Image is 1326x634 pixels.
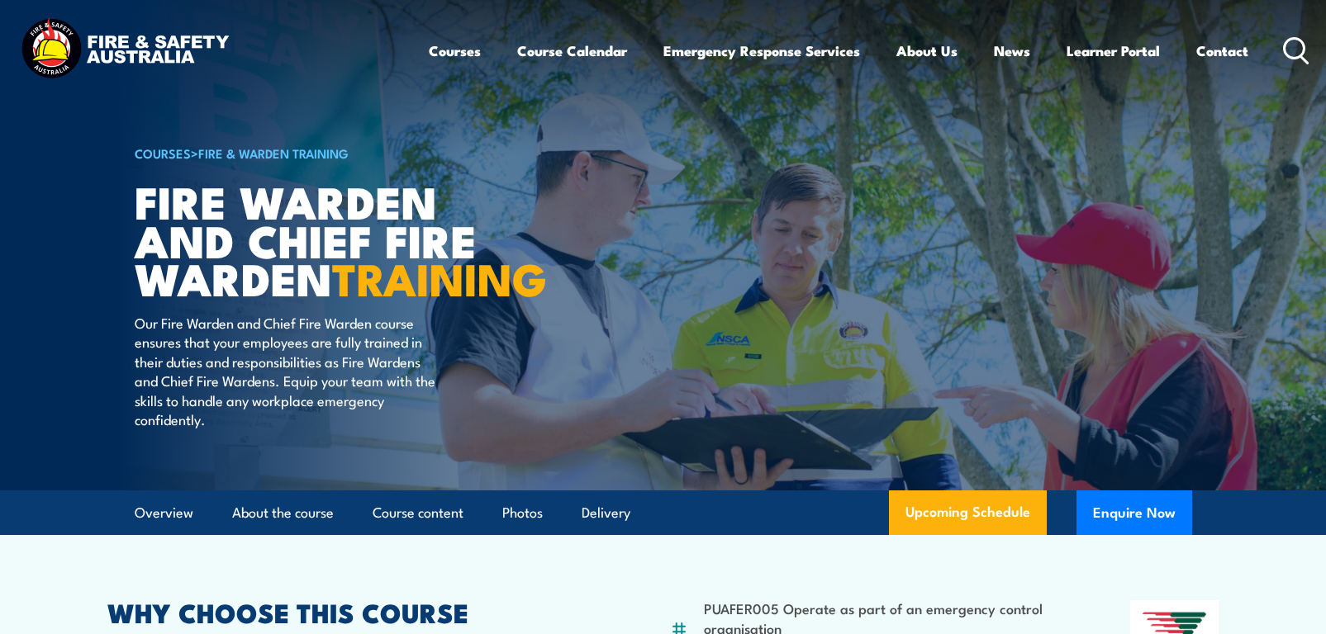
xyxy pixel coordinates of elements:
[135,143,543,163] h6: >
[332,243,547,311] strong: TRAINING
[232,491,334,535] a: About the course
[517,29,627,73] a: Course Calendar
[502,491,543,535] a: Photos
[135,313,436,428] p: Our Fire Warden and Chief Fire Warden course ensures that your employees are fully trained in the...
[1076,490,1192,535] button: Enquire Now
[1196,29,1248,73] a: Contact
[896,29,958,73] a: About Us
[373,491,463,535] a: Course content
[135,144,191,162] a: COURSES
[994,29,1030,73] a: News
[198,144,349,162] a: Fire & Warden Training
[663,29,860,73] a: Emergency Response Services
[135,491,193,535] a: Overview
[429,29,481,73] a: Courses
[582,491,630,535] a: Delivery
[1067,29,1160,73] a: Learner Portal
[135,182,543,297] h1: Fire Warden and Chief Fire Warden
[889,490,1047,535] a: Upcoming Schedule
[107,600,590,623] h2: WHY CHOOSE THIS COURSE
